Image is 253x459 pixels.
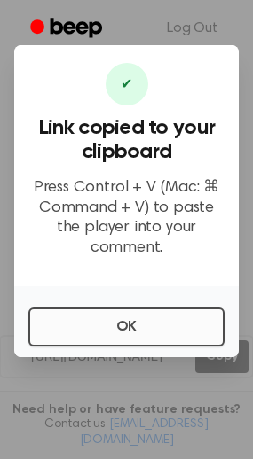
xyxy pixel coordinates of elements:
[18,12,118,46] a: Beep
[28,307,225,346] button: OK
[106,63,148,105] div: ✔
[149,7,235,50] a: Log Out
[28,178,225,258] p: Press Control + V (Mac: ⌘ Command + V) to paste the player into your comment.
[28,116,225,164] h3: Link copied to your clipboard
